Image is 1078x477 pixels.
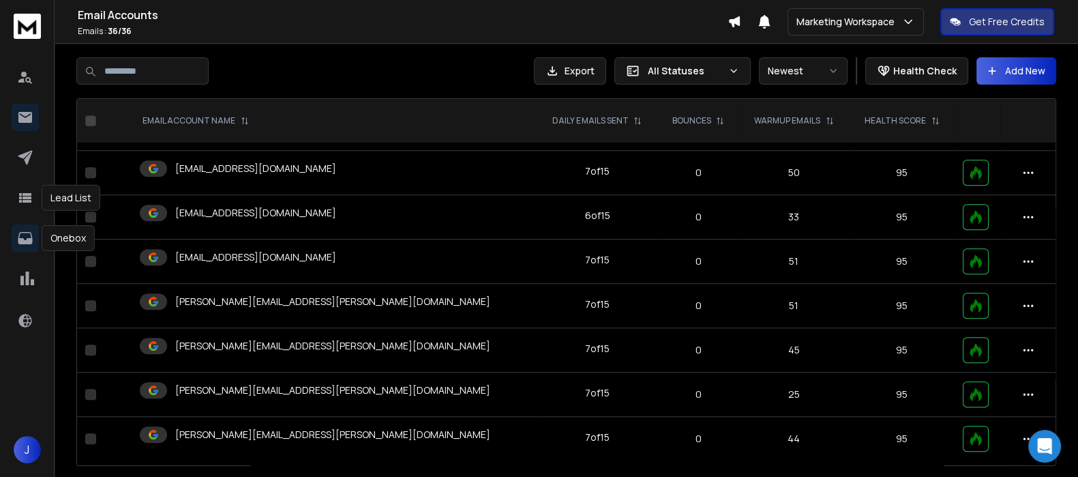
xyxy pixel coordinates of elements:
p: WARMUP EMAILS [754,115,820,126]
p: [PERSON_NAME][EMAIL_ADDRESS][PERSON_NAME][DOMAIN_NAME] [175,295,490,308]
td: 95 [849,195,955,240]
div: 7 of 15 [585,164,610,178]
td: 95 [849,240,955,284]
div: 7 of 15 [585,342,610,356]
td: 95 [849,373,955,417]
p: [EMAIL_ADDRESS][DOMAIN_NAME] [175,206,336,220]
td: 95 [849,417,955,461]
p: [PERSON_NAME][EMAIL_ADDRESS][PERSON_NAME][DOMAIN_NAME] [175,428,490,442]
button: J [14,436,41,463]
img: logo [14,14,41,39]
td: 33 [738,195,849,240]
div: EMAIL ACCOUNT NAME [143,115,249,126]
p: All Statuses [648,64,723,78]
p: Get Free Credits [969,15,1045,29]
p: BOUNCES [672,115,710,126]
p: DAILY EMAILS SENT [552,115,628,126]
div: Onebox [42,225,95,251]
p: 0 [666,299,731,313]
p: [EMAIL_ADDRESS][DOMAIN_NAME] [175,162,336,175]
div: 7 of 15 [585,431,610,444]
p: 0 [666,166,731,179]
p: Marketing Workspace [796,15,900,29]
span: 36 / 36 [108,25,132,37]
p: 0 [666,255,731,268]
div: 7 of 15 [585,298,610,311]
p: 0 [666,210,731,224]
button: Health Check [865,57,968,85]
td: 50 [738,151,849,195]
div: 7 of 15 [585,253,610,267]
p: Emails : [78,26,728,37]
div: Open Intercom Messenger [1028,430,1061,463]
td: 95 [849,151,955,195]
td: 95 [849,284,955,328]
p: HEALTH SCORE [865,115,926,126]
p: 0 [666,432,731,446]
button: Add New [976,57,1056,85]
button: Export [534,57,606,85]
td: 44 [738,417,849,461]
button: Get Free Credits [940,8,1054,35]
td: 51 [738,284,849,328]
p: 0 [666,343,731,357]
p: [PERSON_NAME][EMAIL_ADDRESS][PERSON_NAME][DOMAIN_NAME] [175,339,490,353]
h1: Email Accounts [78,7,728,23]
p: Health Check [893,64,957,78]
p: [PERSON_NAME][EMAIL_ADDRESS][PERSON_NAME][DOMAIN_NAME] [175,384,490,397]
div: 7 of 15 [585,386,610,400]
td: 95 [849,328,955,373]
p: 0 [666,388,731,401]
td: 51 [738,240,849,284]
div: Lead List [42,185,100,211]
div: 6 of 15 [584,209,610,222]
td: 25 [738,373,849,417]
td: 45 [738,328,849,373]
button: Newest [759,57,848,85]
p: [EMAIL_ADDRESS][DOMAIN_NAME] [175,250,336,264]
